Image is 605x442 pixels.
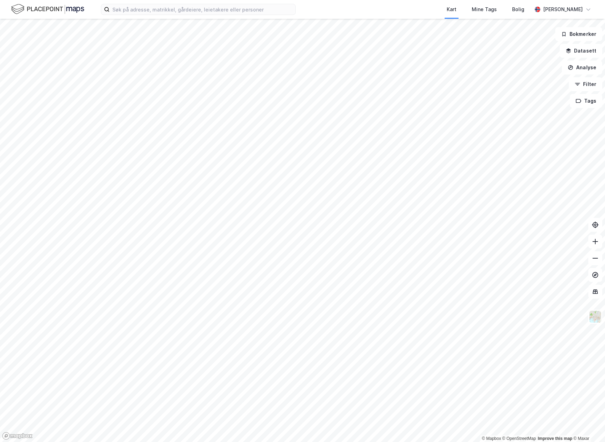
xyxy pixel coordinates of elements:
[512,5,524,14] div: Bolig
[472,5,497,14] div: Mine Tags
[570,409,605,442] div: Kontrollprogram for chat
[11,3,84,15] img: logo.f888ab2527a4732fd821a326f86c7f29.svg
[589,310,602,323] img: Z
[569,77,602,91] button: Filter
[482,436,501,441] a: Mapbox
[543,5,583,14] div: [PERSON_NAME]
[555,27,602,41] button: Bokmerker
[2,432,33,440] a: Mapbox homepage
[570,409,605,442] iframe: Chat Widget
[562,61,602,74] button: Analyse
[538,436,572,441] a: Improve this map
[447,5,456,14] div: Kart
[110,4,295,15] input: Søk på adresse, matrikkel, gårdeiere, leietakere eller personer
[570,94,602,108] button: Tags
[502,436,536,441] a: OpenStreetMap
[560,44,602,58] button: Datasett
